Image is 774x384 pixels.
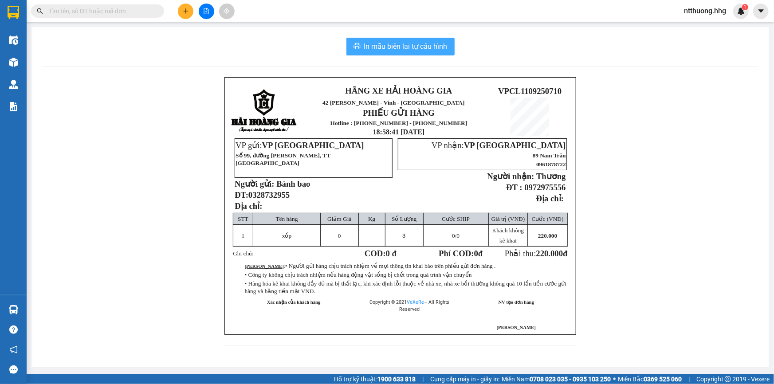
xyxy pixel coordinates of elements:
strong: Người gửi: [235,179,274,188]
button: aim [219,4,235,19]
span: Kg [368,216,375,222]
span: In mẫu biên lai tự cấu hình [364,41,448,52]
img: logo [5,20,34,64]
img: warehouse-icon [9,58,18,67]
strong: COD: [365,249,397,258]
strong: [PERSON_NAME] [245,264,284,269]
span: VP gửi: [236,141,364,150]
img: icon-new-feature [737,7,745,15]
span: 0 [474,249,478,258]
span: ntthuong.hhg [677,5,733,16]
span: file-add [203,8,209,14]
span: copyright [725,376,731,382]
span: • Hàng hóa kê khai không đầy đủ mà bị thất lạc, khi xác định lỗi thuộc về nhà xe, nhà xe bồi thườ... [245,280,567,294]
button: plus [178,4,193,19]
span: Số 99, đường [PERSON_NAME], TT [GEOGRAPHIC_DATA] [236,152,330,166]
span: message [9,365,18,374]
span: 89 Nam Trân [533,152,566,159]
span: VPCL1109250701 [124,33,188,42]
strong: NV tạo đơn hàng [499,300,534,305]
strong: PHIẾU GỬI HÀNG [43,48,115,57]
strong: Địa chỉ: [536,194,564,203]
img: logo-vxr [8,6,19,19]
span: Cung cấp máy in - giấy in: [430,374,499,384]
strong: Xác nhận của khách hàng [267,300,321,305]
button: file-add [199,4,214,19]
span: ⚪️ [613,377,616,381]
sup: 1 [742,4,748,10]
span: VPCL1109250710 [498,86,562,96]
span: /0 [452,232,460,239]
span: • Công ty không chịu trách nhiệm nếu hàng động vật sống bị chết trong quá trình vận chuyển [245,271,472,278]
span: printer [354,43,361,51]
img: warehouse-icon [9,35,18,45]
span: Bánh bao [276,179,310,188]
span: Miền Bắc [618,374,682,384]
span: | [688,374,690,384]
span: [PERSON_NAME] [497,325,536,330]
span: 0972975556 [524,183,566,192]
span: Miền Nam [502,374,611,384]
span: 3 [403,232,406,239]
strong: HÃNG XE HẢI HOÀNG GIA [51,9,107,28]
span: Cước (VNĐ) [532,216,564,222]
span: Hỗ trợ kỹ thuật: [334,374,416,384]
span: VP nhận: [432,141,566,150]
span: Cước SHIP [442,216,470,222]
img: logo [231,89,298,133]
span: Khách không kê khai [492,227,524,244]
button: caret-down [753,4,769,19]
img: warehouse-icon [9,305,18,314]
span: 18:58:41 [DATE] [373,128,425,136]
span: 1 [242,232,245,239]
span: Copyright © 2021 – All Rights Reserved [369,299,449,312]
span: Phải thu: [505,249,568,258]
img: warehouse-icon [9,80,18,89]
span: • Người gửi hàng chịu trách nhiệm về mọi thông tin khai báo trên phiếu gửi đơn hàng . [285,263,496,269]
span: VP [GEOGRAPHIC_DATA] [262,141,364,150]
strong: ĐT : [506,183,522,192]
span: 0 [338,232,341,239]
span: Ghi chú: [233,250,253,257]
span: 0328732955 [248,190,290,200]
span: search [37,8,43,14]
span: 1 [743,4,746,10]
span: question-circle [9,325,18,334]
button: printerIn mẫu biên lai tự cấu hình [346,38,455,55]
span: 0 đ [386,249,397,258]
strong: ĐT: [235,190,290,200]
span: 42 [PERSON_NAME] - Vinh - [GEOGRAPHIC_DATA] [322,99,465,106]
span: STT [238,216,248,222]
span: Tên hàng [276,216,298,222]
strong: Phí COD: đ [439,249,483,258]
strong: Hotline : [PHONE_NUMBER] - [PHONE_NUMBER] [330,120,468,126]
span: đ [563,249,567,258]
span: 220.000 [536,249,563,258]
span: Giá trị (VNĐ) [491,216,525,222]
strong: HÃNG XE HẢI HOÀNG GIA [346,86,452,95]
span: VP [GEOGRAPHIC_DATA] [464,141,566,150]
input: Tìm tên, số ĐT hoặc mã đơn [49,6,153,16]
strong: PHIẾU GỬI HÀNG [363,108,435,118]
span: Số Lượng [392,216,416,222]
span: Địa chỉ: [235,201,262,211]
span: 0961878722 [536,161,566,168]
a: VeXeRe [407,299,424,305]
span: : [245,264,496,269]
span: Giảm Giá [327,216,351,222]
span: Thương [536,172,566,181]
span: notification [9,345,18,354]
span: 0 [452,232,455,239]
span: aim [224,8,230,14]
span: 220.000 [538,232,557,239]
span: | [422,374,424,384]
span: 42 [PERSON_NAME] - Vinh - [GEOGRAPHIC_DATA] [41,30,118,46]
strong: Hotline : [PHONE_NUMBER] - [PHONE_NUMBER] [39,59,120,73]
strong: 0708 023 035 - 0935 103 250 [530,376,611,383]
span: plus [183,8,189,14]
strong: 0369 525 060 [644,376,682,383]
span: xốp [282,232,291,239]
span: caret-down [757,7,765,15]
strong: Người nhận: [487,172,534,181]
strong: 1900 633 818 [377,376,416,383]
